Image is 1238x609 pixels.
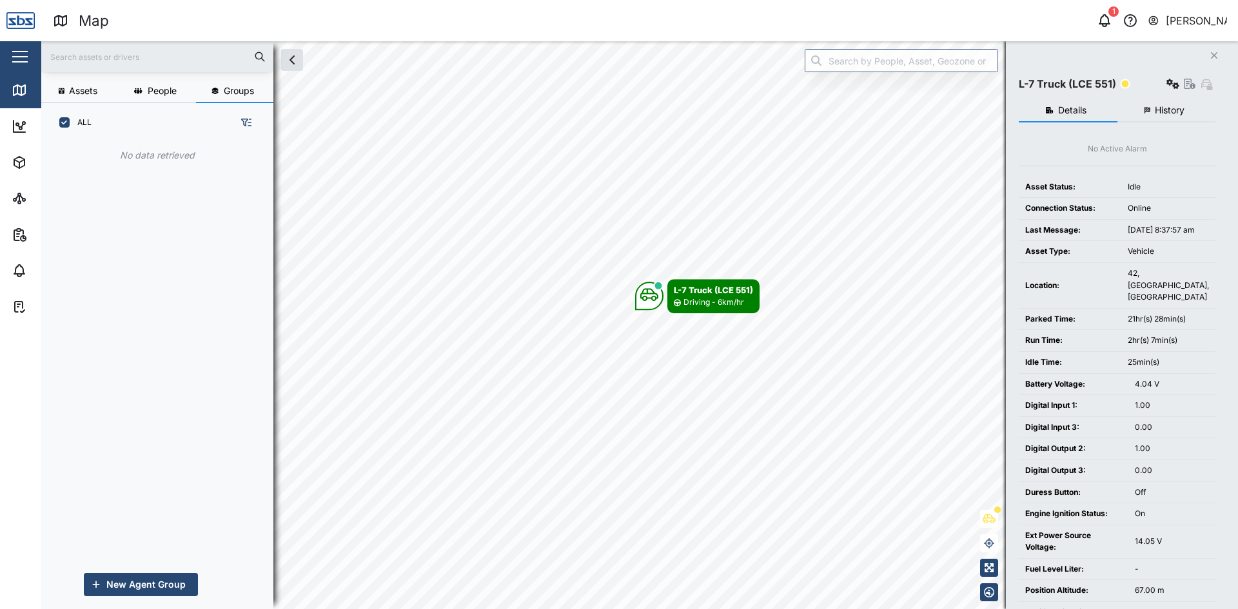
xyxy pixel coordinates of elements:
[1025,246,1115,258] div: Asset Type:
[1135,536,1209,548] div: 14.05 V
[1025,313,1115,325] div: Parked Time:
[148,86,177,95] span: People
[1088,143,1147,155] div: No Active Alarm
[79,10,109,32] div: Map
[674,284,753,296] div: L-7 Truck (LCE 551)
[1135,378,1209,391] div: 4.04 V
[70,117,92,128] label: ALL
[34,300,69,314] div: Tasks
[1128,356,1209,369] div: 25min(s)
[1135,508,1209,520] div: On
[1128,334,1209,347] div: 2hr(s) 7min(s)
[805,49,998,72] input: Search by People, Asset, Geozone or Place
[1025,224,1115,237] div: Last Message:
[34,119,92,133] div: Dashboard
[1108,6,1119,17] div: 1
[1058,106,1086,115] span: Details
[1147,12,1228,30] button: [PERSON_NAME]
[1025,585,1122,597] div: Position Altitude:
[224,86,254,95] span: Groups
[41,41,1238,609] canvas: Map
[34,155,74,169] div: Assets
[1025,378,1122,391] div: Battery Voltage:
[1128,246,1209,258] div: Vehicle
[1025,421,1122,434] div: Digital Input 3:
[1135,465,1209,477] div: 0.00
[1128,202,1209,215] div: Online
[106,574,186,595] span: New Agent Group
[6,6,35,35] img: Main Logo
[1025,443,1122,455] div: Digital Output 2:
[1128,224,1209,237] div: [DATE] 8:37:57 am
[34,191,64,206] div: Sites
[1025,508,1122,520] div: Engine Ignition Status:
[1135,487,1209,499] div: Off
[1135,563,1209,575] div: -
[1025,465,1122,477] div: Digital Output 3:
[1128,181,1209,193] div: Idle
[1025,400,1122,412] div: Digital Input 1:
[1025,334,1115,347] div: Run Time:
[69,86,97,95] span: Assets
[1135,585,1209,597] div: 67.00 m
[1019,76,1116,92] div: L-7 Truck (LCE 551)
[49,47,266,66] input: Search assets or drivers
[1135,400,1209,412] div: 1.00
[84,573,198,596] button: New Agent Group
[1128,267,1209,304] div: 42, [GEOGRAPHIC_DATA], [GEOGRAPHIC_DATA]
[34,264,74,278] div: Alarms
[34,83,63,97] div: Map
[1025,280,1115,292] div: Location:
[1135,443,1209,455] div: 1.00
[1135,421,1209,434] div: 0.00
[1025,202,1115,215] div: Connection Status:
[1128,313,1209,325] div: 21hr(s) 28min(s)
[120,148,195,162] div: No data retrieved
[1155,106,1184,115] span: History
[1025,530,1122,554] div: Ext Power Source Voltage:
[683,296,744,309] div: Driving - 6km/hr
[1166,13,1228,29] div: [PERSON_NAME]
[1025,181,1115,193] div: Asset Status:
[635,279,760,313] div: Map marker
[1025,563,1122,575] div: Fuel Level Liter:
[1025,356,1115,369] div: Idle Time:
[34,227,77,242] div: Reports
[1025,487,1122,499] div: Duress Button:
